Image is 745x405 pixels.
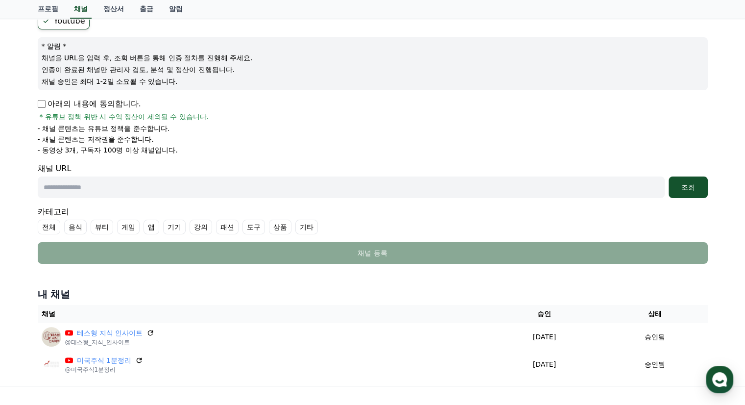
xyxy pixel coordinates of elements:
[65,311,126,335] a: 대화
[126,311,188,335] a: 설정
[38,124,170,133] p: - 채널 콘텐츠는 유튜브 정책을 준수합니다.
[38,287,708,301] h4: 내 채널
[602,305,707,323] th: 상태
[38,145,178,155] p: - 동영상 3개, 구독자 100명 이상 채널입니다.
[90,326,101,334] span: 대화
[487,305,602,323] th: 승인
[31,326,37,333] span: 홈
[42,327,61,347] img: 테스형 지식 인사이트
[38,305,487,323] th: 채널
[64,220,87,234] label: 음식
[491,332,598,342] p: [DATE]
[65,338,155,346] p: @테스형_지식_인사이트
[77,355,131,366] a: 미국주식 1분정리
[645,359,665,370] p: 승인됨
[216,220,239,234] label: 패션
[38,163,708,198] div: 채널 URL
[3,311,65,335] a: 홈
[38,13,90,29] label: Youtube
[40,112,209,122] span: * 유튜브 정책 위반 시 수익 정산이 제외될 수 있습니다.
[42,53,704,63] p: 채널을 URL을 입력 후, 조회 버튼을 통해 인증 절차를 진행해 주세요.
[91,220,113,234] label: 뷰티
[163,220,186,234] label: 기기
[65,366,143,374] p: @미국주식1분정리
[38,134,154,144] p: - 채널 콘텐츠는 저작권을 준수합니다.
[669,177,708,198] button: 조회
[57,248,688,258] div: 채널 등록
[38,220,60,234] label: 전체
[117,220,140,234] label: 게임
[38,242,708,264] button: 채널 등록
[673,182,704,192] div: 조회
[38,98,141,110] p: 아래의 내용에 동의합니다.
[295,220,318,234] label: 기타
[144,220,159,234] label: 앱
[269,220,291,234] label: 상품
[42,65,704,75] p: 인증이 완료된 채널만 관리자 검토, 분석 및 정산이 진행됩니다.
[151,326,163,333] span: 설정
[645,332,665,342] p: 승인됨
[38,206,708,234] div: 카테고리
[77,328,143,338] a: 테스형 지식 인사이트
[190,220,212,234] label: 강의
[42,76,704,86] p: 채널 승인은 최대 1-2일 소요될 수 있습니다.
[42,354,61,374] img: 미국주식 1분정리
[491,359,598,370] p: [DATE]
[242,220,265,234] label: 도구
